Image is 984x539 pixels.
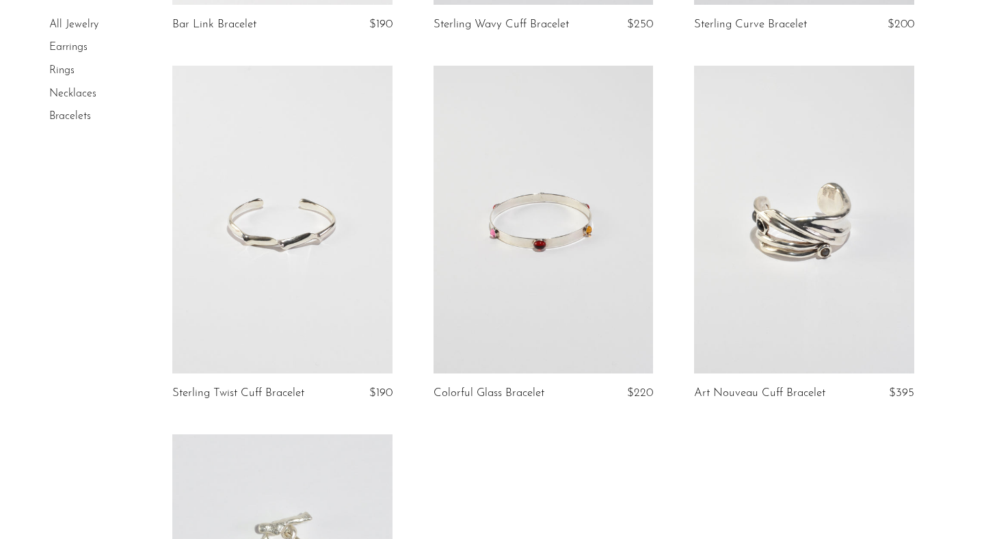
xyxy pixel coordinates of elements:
a: Bracelets [49,111,91,122]
a: All Jewelry [49,19,98,30]
span: $190 [369,387,393,399]
a: Colorful Glass Bracelet [434,387,544,399]
a: Sterling Wavy Cuff Bracelet [434,18,569,31]
a: Bar Link Bracelet [172,18,256,31]
span: $250 [627,18,653,30]
a: Rings [49,65,75,76]
a: Sterling Twist Cuff Bracelet [172,387,304,399]
a: Art Nouveau Cuff Bracelet [694,387,825,399]
span: $190 [369,18,393,30]
span: $395 [889,387,914,399]
span: $220 [627,387,653,399]
a: Sterling Curve Bracelet [694,18,807,31]
span: $200 [888,18,914,30]
a: Earrings [49,42,88,53]
a: Necklaces [49,88,96,99]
